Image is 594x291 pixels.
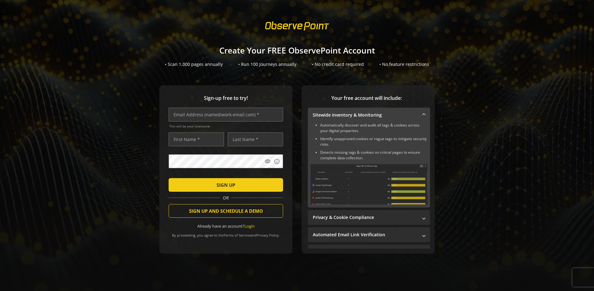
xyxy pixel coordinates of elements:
[320,150,428,161] li: Detects missing tags & cookies on critical pages to ensure complete data collection.
[320,136,428,147] li: Identify unapproved cookies or rogue tags to mitigate security risks.
[169,95,283,102] span: Sign-up free to try!
[169,223,283,229] div: Already have an account?
[274,158,280,165] mat-icon: info
[379,61,429,67] div: • No feature restrictions
[265,158,271,165] mat-icon: visibility
[169,229,283,238] div: By proceeding, you agree to the and .
[308,227,430,242] mat-expansion-panel-header: Automated Email Link Verification
[169,124,283,128] span: This will be your Username
[228,132,283,146] input: Last Name *
[169,108,283,122] input: Email Address (name@work-email.com) *
[238,61,296,67] div: • Run 100 Journeys annually
[320,122,428,134] li: Automatically discover and audit all tags & cookies across your digital properties.
[312,61,364,67] div: • No credit card required
[224,233,250,238] a: Terms of Service
[189,205,263,216] span: SIGN UP AND SCHEDULE A DEMO
[169,178,283,192] button: SIGN UP
[169,204,283,218] button: SIGN UP AND SCHEDULE A DEMO
[308,210,430,225] mat-expansion-panel-header: Privacy & Cookie Compliance
[308,95,425,102] span: Your free account will include:
[308,108,430,122] mat-expansion-panel-header: Sitewide Inventory & Monitoring
[244,223,255,229] a: Login
[256,233,279,238] a: Privacy Policy
[313,232,418,238] mat-panel-title: Automated Email Link Verification
[313,112,418,118] mat-panel-title: Sitewide Inventory & Monitoring
[169,132,224,146] input: First Name *
[310,164,428,204] img: Sitewide Inventory & Monitoring
[313,214,418,220] mat-panel-title: Privacy & Cookie Compliance
[220,195,231,201] span: OR
[165,61,223,67] div: • Scan 1,000 pages annually
[308,245,430,259] mat-expansion-panel-header: Performance Monitoring with Web Vitals
[308,122,430,208] div: Sitewide Inventory & Monitoring
[217,179,235,190] span: SIGN UP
